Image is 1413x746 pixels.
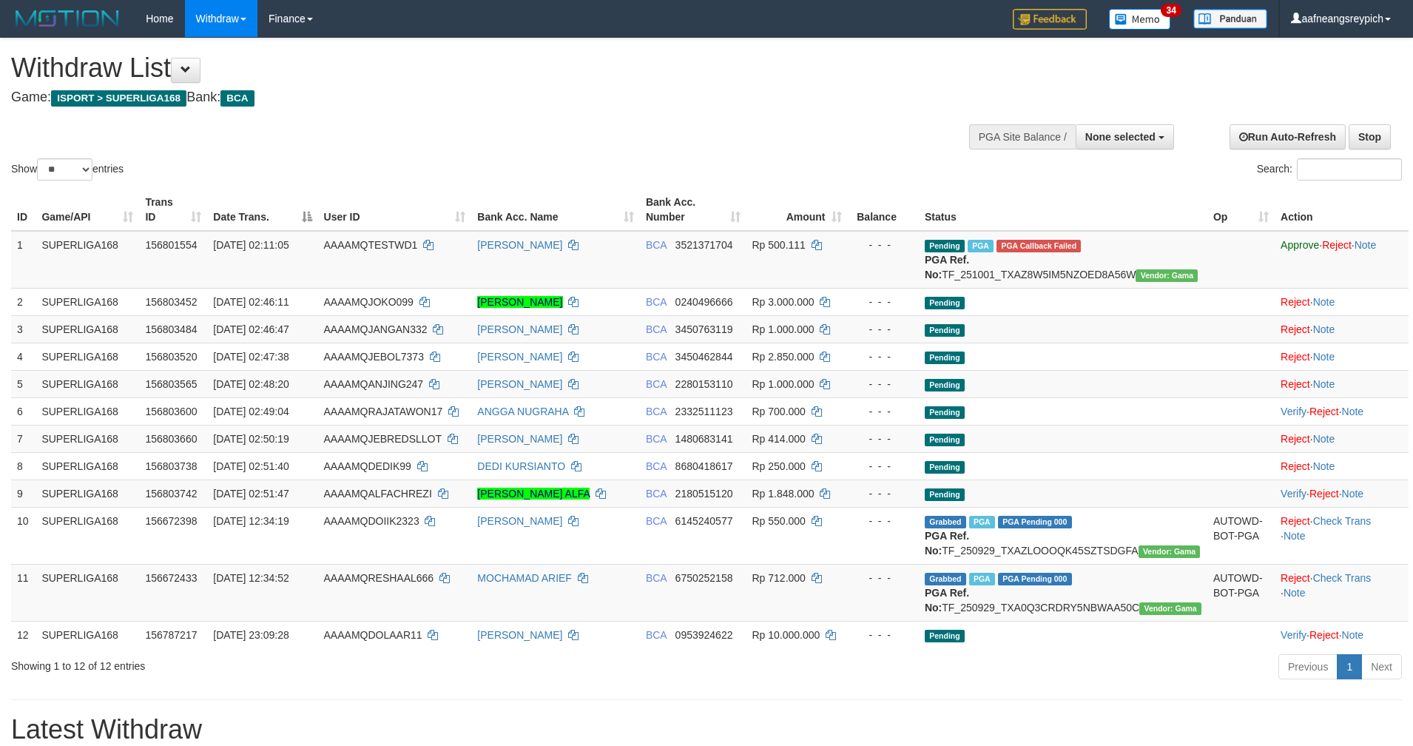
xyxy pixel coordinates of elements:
a: Check Trans [1313,572,1372,584]
td: SUPERLIGA168 [36,397,139,425]
img: panduan.png [1193,9,1267,29]
span: BCA [646,378,667,390]
a: DEDI KURSIANTO [477,460,565,472]
a: Approve [1281,239,1319,251]
span: BCA [646,239,667,251]
th: Bank Acc. Number: activate to sort column ascending [640,189,746,231]
td: 11 [11,564,36,621]
span: Copy 6145240577 to clipboard [675,515,733,527]
div: - - - [854,349,913,364]
a: Note [1342,488,1364,500]
span: 156672433 [145,572,197,584]
span: ISPORT > SUPERLIGA168 [51,90,186,107]
a: [PERSON_NAME] ALFA [477,488,590,500]
span: Pending [925,324,965,337]
a: [PERSON_NAME] [477,351,562,363]
span: AAAAMQTESTWD1 [324,239,418,251]
div: - - - [854,377,913,392]
span: Rp 550.000 [752,515,806,527]
a: Reject [1281,323,1310,335]
a: Note [1313,323,1335,335]
span: Rp 1.000.000 [752,378,815,390]
a: Reject [1281,572,1310,584]
td: SUPERLIGA168 [36,315,139,343]
span: Pending [925,379,965,392]
td: · [1275,452,1409,480]
a: Reject [1322,239,1352,251]
span: PGA Error [996,240,1081,252]
span: Pending [925,297,965,309]
td: · · [1275,397,1409,425]
a: Reject [1309,488,1339,500]
span: Copy 0240496666 to clipboard [675,296,733,308]
td: SUPERLIGA168 [36,370,139,397]
a: Run Auto-Refresh [1230,124,1346,149]
span: Pending [925,461,965,474]
span: Pending [925,240,965,252]
a: [PERSON_NAME] [477,433,562,445]
a: [PERSON_NAME] [477,378,562,390]
span: 156803600 [145,406,197,417]
td: SUPERLIGA168 [36,343,139,370]
td: 9 [11,480,36,507]
span: BCA [646,488,667,500]
span: [DATE] 02:50:19 [213,433,289,445]
a: MOCHAMAD ARIEF [477,572,572,584]
td: · · [1275,564,1409,621]
span: BCA [220,90,254,107]
select: Showentries [37,158,92,181]
th: Status [919,189,1207,231]
td: · · [1275,621,1409,648]
th: ID [11,189,36,231]
img: MOTION_logo.png [11,7,124,30]
td: SUPERLIGA168 [36,564,139,621]
span: 156803738 [145,460,197,472]
td: 2 [11,288,36,315]
b: PGA Ref. No: [925,254,969,280]
th: Amount: activate to sort column ascending [746,189,848,231]
a: Check Trans [1313,515,1372,527]
span: BCA [646,296,667,308]
td: TF_250929_TXAZLOOOQK45SZTSDGFA [919,507,1207,564]
span: Pending [925,488,965,501]
span: 34 [1161,4,1181,17]
td: SUPERLIGA168 [36,452,139,480]
b: PGA Ref. No: [925,530,969,557]
th: Trans ID: activate to sort column ascending [139,189,207,231]
td: SUPERLIGA168 [36,480,139,507]
span: 156803520 [145,351,197,363]
a: Note [1313,378,1335,390]
span: Copy 1480683141 to clipboard [675,433,733,445]
span: [DATE] 02:49:04 [213,406,289,417]
span: BCA [646,351,667,363]
span: Grabbed [925,573,966,585]
span: Copy 8680418617 to clipboard [675,460,733,472]
a: Next [1361,654,1402,679]
th: Balance [848,189,919,231]
span: AAAAMQJOKO099 [324,296,414,308]
span: Pending [925,630,965,642]
td: 6 [11,397,36,425]
span: Rp 700.000 [752,406,806,417]
span: 156803484 [145,323,197,335]
span: Grabbed [925,516,966,528]
td: · · [1275,507,1409,564]
span: Copy 3450462844 to clipboard [675,351,733,363]
a: ANGGA NUGRAHA [477,406,568,417]
span: Vendor URL: https://trx31.1velocity.biz [1136,269,1198,282]
span: [DATE] 02:46:11 [213,296,289,308]
span: Rp 414.000 [752,433,806,445]
span: Copy 0953924622 to clipboard [675,629,733,641]
span: BCA [646,433,667,445]
a: Note [1313,296,1335,308]
span: BCA [646,460,667,472]
span: AAAAMQRAJATAWON17 [324,406,443,417]
a: Reject [1309,629,1339,641]
span: AAAAMQDOLAAR11 [324,629,422,641]
input: Search: [1297,158,1402,181]
span: Rp 3.000.000 [752,296,815,308]
td: 8 [11,452,36,480]
th: Date Trans.: activate to sort column descending [207,189,317,231]
div: - - - [854,571,913,585]
span: 156803660 [145,433,197,445]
